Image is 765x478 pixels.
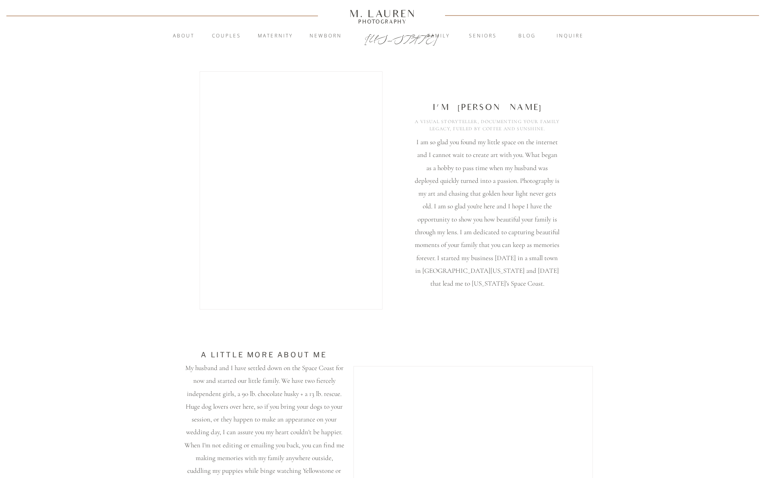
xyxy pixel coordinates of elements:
[168,32,199,40] a: About
[191,349,337,362] h3: a little more about me
[421,102,554,114] h3: I'm [PERSON_NAME]
[365,33,401,42] a: [US_STATE]
[205,32,248,40] a: Couples
[414,136,560,292] h2: I am so glad you found my little space on the internet and I cannot wait to create art with you. ...
[461,32,504,40] a: Seniors
[326,9,439,18] a: M. Lauren
[506,32,549,40] a: blog
[346,20,419,24] a: Photography
[304,32,347,40] a: Newborn
[549,32,592,40] a: inquire
[417,32,460,40] a: Family
[412,118,562,135] h1: A visual storyteller, documenting your family legacy, fueled by coffEe and sunshine.
[254,32,297,40] a: Maternity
